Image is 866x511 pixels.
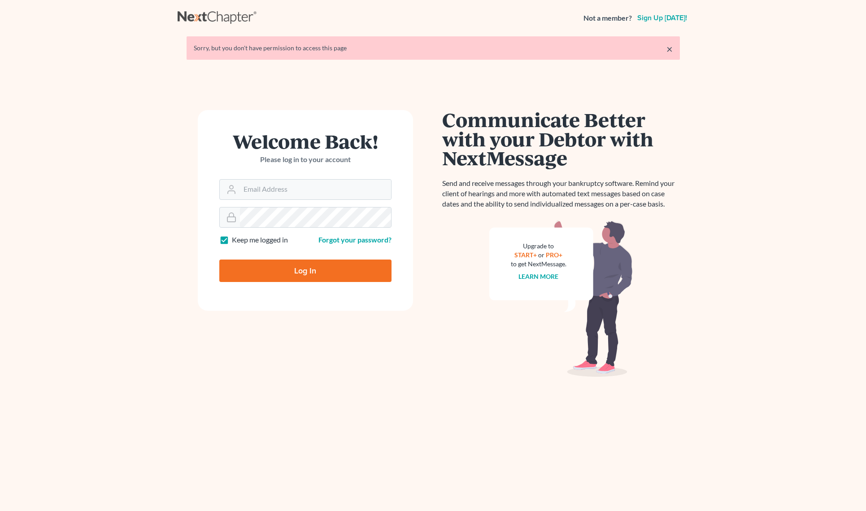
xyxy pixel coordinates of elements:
span: or [538,251,544,259]
div: Sorry, but you don't have permission to access this page [194,44,673,53]
img: nextmessage_bg-59042aed3d76b12b5cd301f8e5b87938c9018125f34e5fa2b7a6b67550977c72.svg [489,220,633,377]
p: Send and receive messages through your bankruptcy software. Remind your client of hearings and mo... [442,178,680,209]
p: Please log in to your account [219,154,392,165]
a: × [666,44,673,54]
a: Sign up [DATE]! [635,14,689,22]
a: Forgot your password? [318,235,392,244]
div: to get NextMessage. [511,260,566,269]
a: Learn more [518,273,558,280]
a: PRO+ [546,251,562,259]
div: Upgrade to [511,242,566,251]
strong: Not a member? [583,13,632,23]
h1: Welcome Back! [219,132,392,151]
label: Keep me logged in [232,235,288,245]
input: Email Address [240,180,391,199]
a: START+ [514,251,537,259]
input: Log In [219,260,392,282]
h1: Communicate Better with your Debtor with NextMessage [442,110,680,167]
